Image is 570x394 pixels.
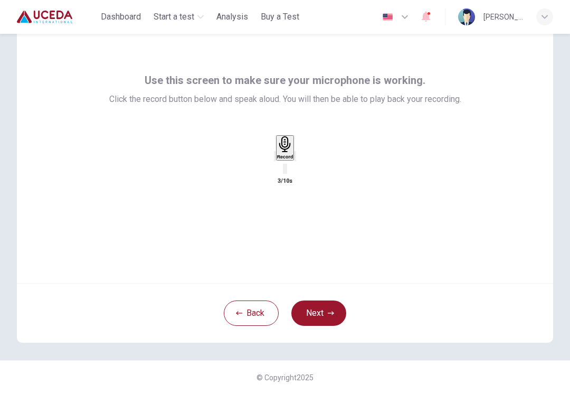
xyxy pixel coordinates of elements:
[17,6,97,27] a: Uceda logo
[291,301,346,326] button: Next
[256,373,313,382] span: © Copyright 2025
[276,135,294,161] button: Record
[261,11,299,23] span: Buy a Test
[212,7,252,26] button: Analysis
[458,8,475,25] img: Profile picture
[216,11,248,23] span: Analysis
[145,72,425,89] span: Use this screen to make sure your microphone is working.
[109,93,461,106] span: Click the record button below and speak aloud. You will then be able to play back your recording.
[17,6,72,27] img: Uceda logo
[97,7,145,26] button: Dashboard
[154,11,194,23] span: Start a test
[278,175,292,187] h6: 3/10s
[277,154,293,160] h6: Record
[483,11,524,23] div: [PERSON_NAME] [PERSON_NAME] [PERSON_NAME]
[256,7,303,26] button: Buy a Test
[224,301,279,326] button: Back
[149,7,208,26] button: Start a test
[381,13,394,21] img: en
[101,11,141,23] span: Dashboard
